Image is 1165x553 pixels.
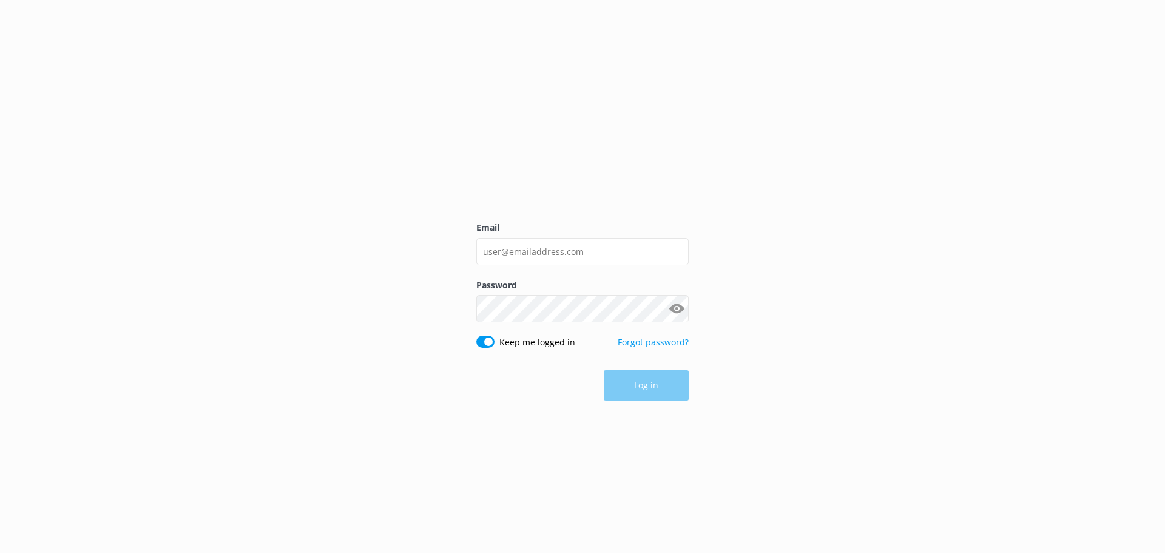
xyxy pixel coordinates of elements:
label: Email [476,221,689,234]
a: Forgot password? [618,336,689,348]
label: Password [476,279,689,292]
input: user@emailaddress.com [476,238,689,265]
label: Keep me logged in [499,336,575,349]
button: Show password [664,297,689,321]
